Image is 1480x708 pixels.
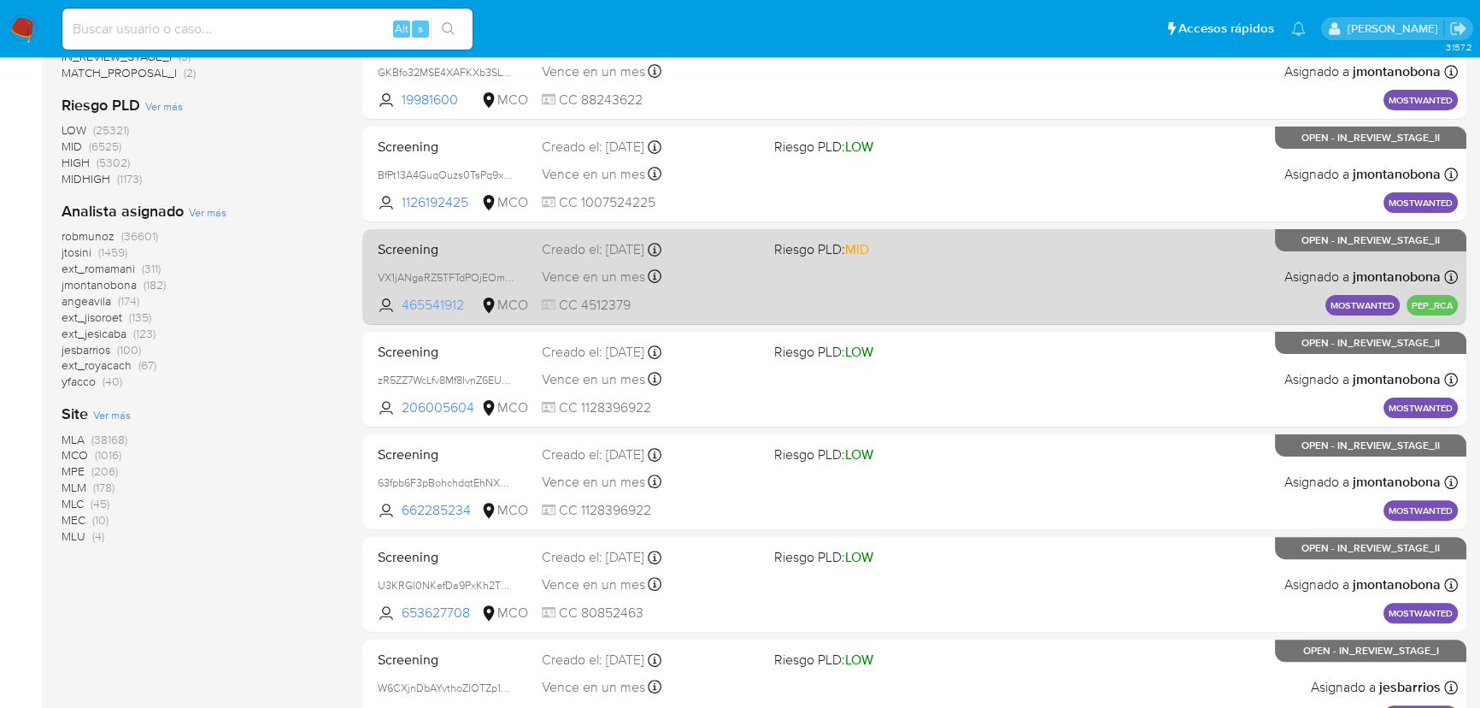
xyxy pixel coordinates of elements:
span: s [418,21,423,37]
span: Alt [395,21,408,37]
p: alan.sanchez@mercadolibre.com [1347,21,1443,37]
button: search-icon [431,17,466,41]
span: 3.157.2 [1445,40,1471,54]
a: Notificaciones [1291,21,1306,36]
input: Buscar usuario o caso... [62,18,473,40]
span: Accesos rápidos [1178,20,1274,38]
a: Salir [1449,20,1467,38]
